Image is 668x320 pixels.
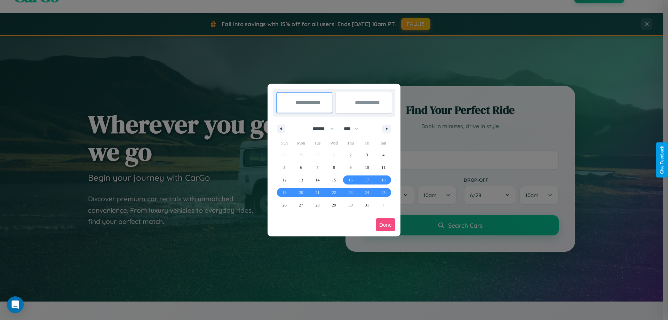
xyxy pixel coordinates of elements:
button: 10 [359,161,375,174]
span: 14 [316,174,320,186]
button: 25 [375,186,392,199]
span: Fri [359,138,375,149]
span: 20 [299,186,303,199]
span: 25 [381,186,385,199]
span: 9 [349,161,351,174]
button: 17 [359,174,375,186]
button: 12 [276,174,293,186]
button: 22 [326,186,342,199]
button: 31 [359,199,375,211]
span: 1 [333,149,335,161]
span: 31 [365,199,369,211]
span: 4 [382,149,384,161]
span: 21 [316,186,320,199]
button: 23 [342,186,359,199]
span: 19 [283,186,287,199]
span: 7 [317,161,319,174]
button: 18 [375,174,392,186]
button: 24 [359,186,375,199]
span: 28 [316,199,320,211]
span: 22 [332,186,336,199]
span: 3 [366,149,368,161]
button: 28 [309,199,326,211]
span: Sat [375,138,392,149]
button: 29 [326,199,342,211]
button: 14 [309,174,326,186]
div: Give Feedback [660,146,665,174]
div: Open Intercom Messenger [7,296,24,313]
span: 2 [349,149,351,161]
span: 13 [299,174,303,186]
span: 29 [332,199,336,211]
button: 16 [342,174,359,186]
button: 5 [276,161,293,174]
span: 16 [348,174,352,186]
button: 8 [326,161,342,174]
span: 30 [348,199,352,211]
button: 7 [309,161,326,174]
span: 6 [300,161,302,174]
span: 12 [283,174,287,186]
span: 18 [381,174,385,186]
button: 15 [326,174,342,186]
span: Tue [309,138,326,149]
span: Thu [342,138,359,149]
span: 8 [333,161,335,174]
span: 5 [284,161,286,174]
button: 11 [375,161,392,174]
span: 11 [381,161,385,174]
button: 20 [293,186,309,199]
button: 27 [293,199,309,211]
button: 21 [309,186,326,199]
button: 4 [375,149,392,161]
button: 19 [276,186,293,199]
button: 2 [342,149,359,161]
button: 6 [293,161,309,174]
span: 23 [348,186,352,199]
span: Mon [293,138,309,149]
button: 13 [293,174,309,186]
span: 24 [365,186,369,199]
button: 26 [276,199,293,211]
button: Done [376,218,395,231]
button: 9 [342,161,359,174]
span: 26 [283,199,287,211]
span: 17 [365,174,369,186]
span: 27 [299,199,303,211]
span: 10 [365,161,369,174]
button: 30 [342,199,359,211]
span: 15 [332,174,336,186]
span: Sun [276,138,293,149]
button: 1 [326,149,342,161]
span: Wed [326,138,342,149]
button: 3 [359,149,375,161]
